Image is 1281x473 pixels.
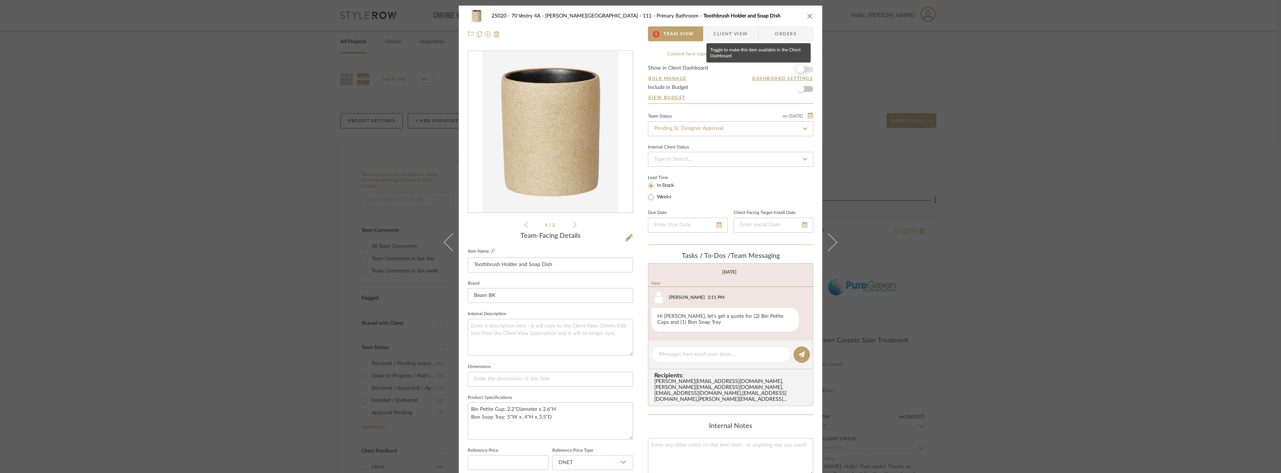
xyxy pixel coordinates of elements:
[655,182,674,189] label: In Stock
[552,449,593,453] label: Reference Price Type
[552,223,556,227] span: 2
[468,282,480,285] label: Brand
[807,13,813,19] button: close
[468,288,633,303] input: Enter Brand
[482,51,619,213] img: c1b66088-167f-4caa-ad55-5bdb95fe5a8a_436x436.jpg
[468,258,633,272] input: Enter Item Name
[653,31,659,38] span: 1
[468,248,495,255] label: Item Name
[713,26,748,41] span: Client View
[767,26,805,41] span: Orders
[468,365,491,369] label: Dimensions
[708,294,724,301] div: 2:11 PM
[655,194,671,201] label: Weeks
[648,51,813,58] div: Content here copies to Client View - confirm visibility there.
[734,218,813,233] input: Enter Install Date
[722,269,737,275] div: [DATE]
[648,174,686,181] label: Lead Time
[752,75,813,82] button: Dashboard Settings
[492,13,643,19] span: 25020 - 70 Vestry 4A - [PERSON_NAME][GEOGRAPHIC_DATA]
[654,379,810,403] div: [PERSON_NAME][EMAIL_ADDRESS][DOMAIN_NAME] , [PERSON_NAME][EMAIL_ADDRESS][DOMAIN_NAME] , [EMAIL_AD...
[664,26,694,41] span: Team View
[788,114,804,119] span: [DATE]
[648,121,813,136] input: Type to Search…
[468,372,633,387] input: Enter the dimensions of this item
[654,372,810,379] span: Recipients:
[648,252,813,261] div: team Messaging
[669,294,705,301] div: [PERSON_NAME]
[648,75,687,82] button: Bulk Manage
[468,232,633,240] div: Team-Facing Details
[549,223,552,227] span: /
[648,146,689,149] div: Internal Client Status
[734,211,795,215] label: Client-Facing Target Install Date
[648,211,667,215] label: Due Date
[703,13,781,19] span: Toothbrush Holder and Soap Dish
[648,181,686,202] mat-radio-group: Select item type
[643,13,703,19] span: 111 - Primary Bathroom
[648,218,728,233] input: Enter Due Date
[648,152,813,167] input: Type to Search…
[651,290,666,305] img: user_avatar.png
[545,223,549,227] span: 1
[648,115,672,118] div: Team Status
[651,308,799,332] div: Hi [PERSON_NAME], let's get a quote for (2) Bin Petite Cups and (1) Bon Soap Tray
[648,95,813,100] a: View Budget
[494,31,500,37] img: Remove from project
[648,281,813,287] div: New
[648,422,813,431] div: Internal Notes
[468,51,633,213] div: 0
[468,9,486,23] img: c1b66088-167f-4caa-ad55-5bdb95fe5a8a_48x40.jpg
[682,253,731,259] span: Tasks / To-Dos /
[783,114,788,118] span: on
[468,449,498,453] label: Reference Price
[468,312,506,316] label: Internal Description
[468,396,512,400] label: Product Specifications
